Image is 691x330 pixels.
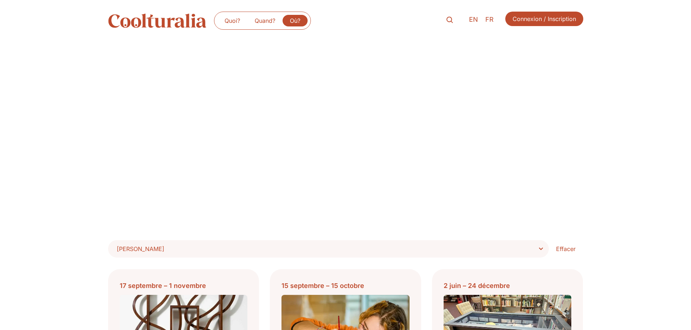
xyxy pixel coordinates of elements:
div: 2 juin – 24 décembre [444,281,572,291]
span: FR [485,16,494,24]
span: [PERSON_NAME] [117,245,164,252]
a: Effacer [549,240,583,258]
span: Choisir Lieu [117,244,164,254]
span: Choisir Lieu [117,244,545,254]
a: Connexion / Inscription [505,12,583,26]
nav: Menu [217,15,308,26]
span: Effacer [556,245,576,253]
a: Quoi? [217,15,247,26]
a: Quand? [247,15,283,26]
span: Connexion / Inscription [513,14,576,23]
div: 17 septembre – 1 novembre [120,281,248,291]
a: Où? [283,15,308,26]
span: EN [469,16,478,24]
a: FR [482,14,497,25]
div: 15 septembre – 15 octobre [281,281,410,291]
a: EN [465,14,482,25]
